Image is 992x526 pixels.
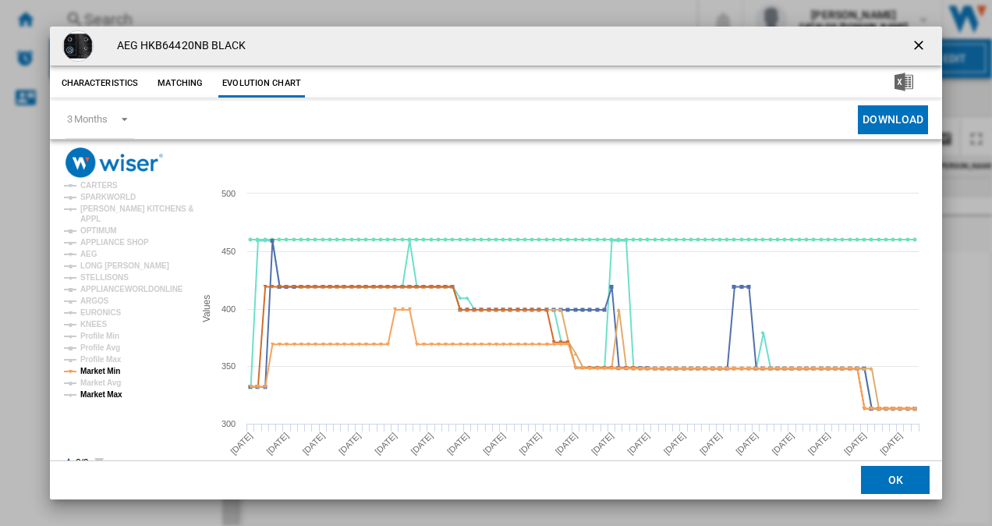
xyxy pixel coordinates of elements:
[409,431,434,457] tspan: [DATE]
[517,431,543,457] tspan: [DATE]
[373,431,399,457] tspan: [DATE]
[861,467,930,495] button: OK
[80,390,122,399] tspan: Market Max
[734,431,760,457] tspan: [DATE]
[264,431,290,457] tspan: [DATE]
[858,105,928,134] button: Download
[80,320,107,329] tspan: KNEES
[146,69,214,98] button: Matching
[80,238,149,247] tspan: APPLIANCE SHOP
[770,431,795,457] tspan: [DATE]
[80,181,118,190] tspan: CARTERS
[67,113,108,125] div: 3 Months
[221,361,236,371] tspan: 350
[80,355,122,364] tspan: Profile Max
[221,419,236,428] tspan: 300
[80,308,121,317] tspan: EURONICS
[109,38,246,54] h4: AEG HKB64420NB BLACK
[80,215,101,223] tspan: APPL
[80,204,193,213] tspan: [PERSON_NAME] KITCHENS &
[905,30,936,62] button: getI18NText('BUTTONS.CLOSE_DIALOG')
[80,273,129,282] tspan: STELLISONS
[50,27,943,500] md-dialog: Product popup
[445,431,470,457] tspan: [DATE]
[218,69,305,98] button: Evolution chart
[80,367,120,375] tspan: Market Min
[80,285,183,293] tspan: APPLIANCEWORLDONLINE
[62,30,94,62] img: hkb64420nb_h.jpg
[80,379,121,387] tspan: Market Avg
[697,431,723,457] tspan: [DATE]
[80,261,169,270] tspan: LONG [PERSON_NAME]
[76,457,89,468] text: 2/2
[80,193,136,201] tspan: SPARKWORLD
[878,431,904,457] tspan: [DATE]
[80,332,119,340] tspan: Profile Min
[806,431,831,457] tspan: [DATE]
[661,431,687,457] tspan: [DATE]
[870,69,938,98] button: Download in Excel
[80,250,97,258] tspan: AEG
[337,431,363,457] tspan: [DATE]
[80,297,109,305] tspan: ARGOS
[590,431,615,457] tspan: [DATE]
[553,431,579,457] tspan: [DATE]
[895,73,913,91] img: excel-24x24.png
[80,226,117,235] tspan: OPTIMUM
[842,431,868,457] tspan: [DATE]
[80,343,120,352] tspan: Profile Avg
[911,37,930,56] ng-md-icon: getI18NText('BUTTONS.CLOSE_DIALOG')
[625,431,651,457] tspan: [DATE]
[221,189,236,198] tspan: 500
[221,304,236,314] tspan: 400
[58,69,143,98] button: Characteristics
[229,431,254,457] tspan: [DATE]
[221,247,236,256] tspan: 450
[66,147,163,178] img: logo_wiser_300x94.png
[200,295,211,322] tspan: Values
[481,431,507,457] tspan: [DATE]
[300,431,326,457] tspan: [DATE]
